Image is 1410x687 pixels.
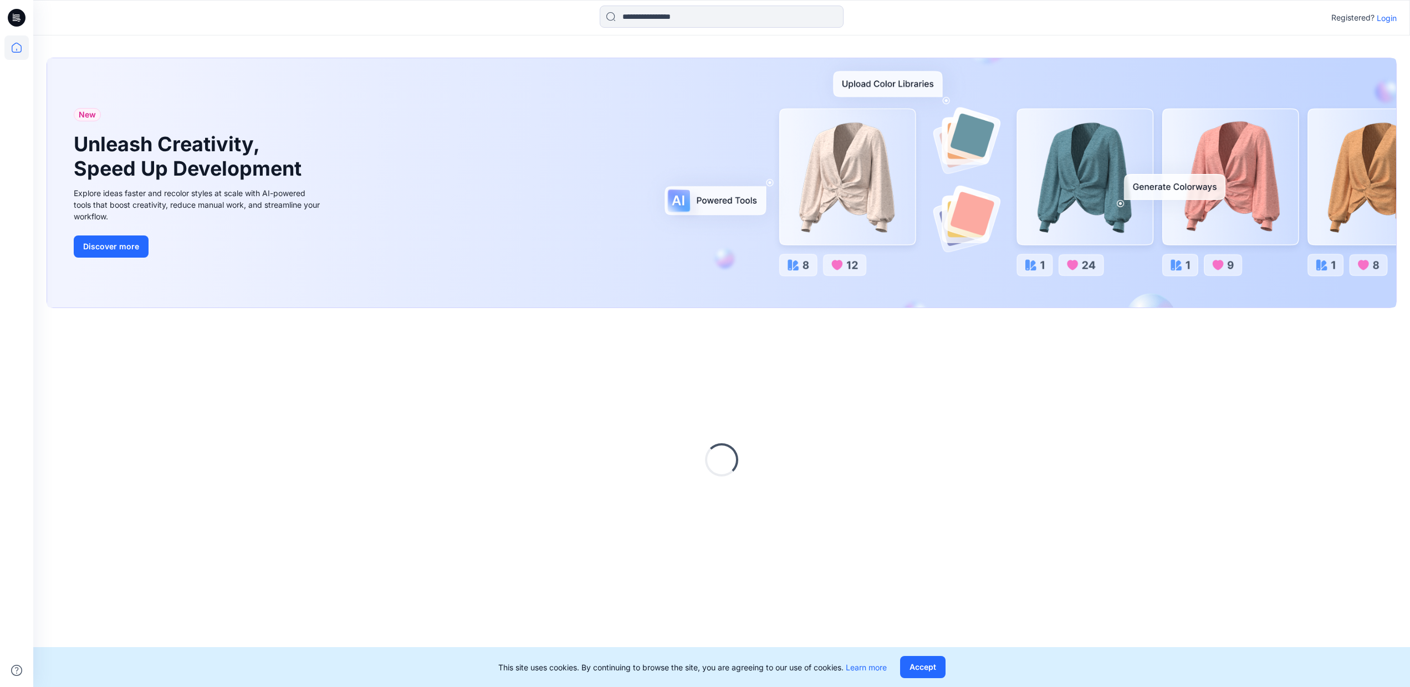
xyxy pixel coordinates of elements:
[900,656,946,678] button: Accept
[498,662,887,673] p: This site uses cookies. By continuing to browse the site, you are agreeing to our use of cookies.
[846,663,887,672] a: Learn more
[1377,12,1397,24] p: Login
[1331,11,1375,24] p: Registered?
[74,132,306,180] h1: Unleash Creativity, Speed Up Development
[74,235,323,258] a: Discover more
[79,108,96,121] span: New
[74,235,149,258] button: Discover more
[74,187,323,222] div: Explore ideas faster and recolor styles at scale with AI-powered tools that boost creativity, red...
